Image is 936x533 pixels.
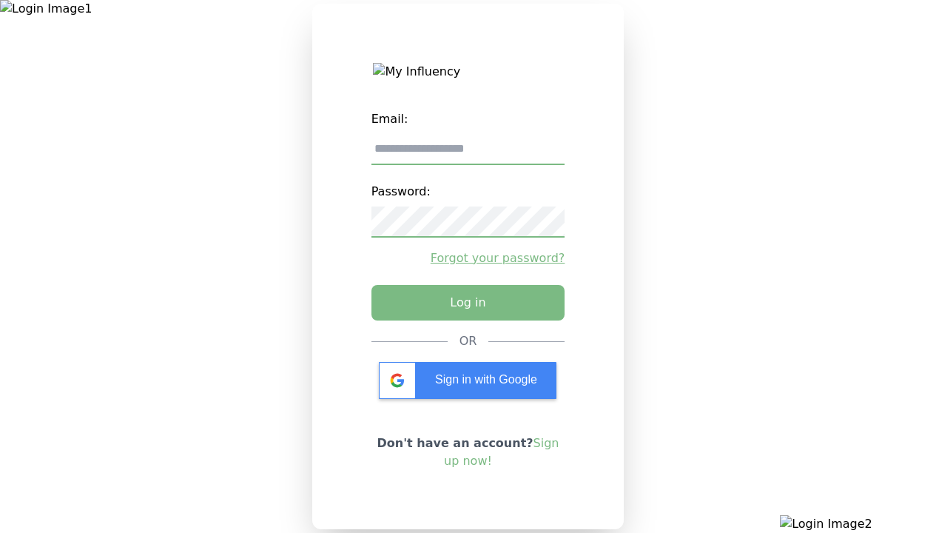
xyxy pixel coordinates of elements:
[371,435,565,470] p: Don't have an account?
[780,515,936,533] img: Login Image2
[371,177,565,207] label: Password:
[371,104,565,134] label: Email:
[435,373,537,386] span: Sign in with Google
[373,63,562,81] img: My Influency
[371,285,565,321] button: Log in
[459,332,477,350] div: OR
[371,249,565,267] a: Forgot your password?
[379,362,556,399] div: Sign in with Google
